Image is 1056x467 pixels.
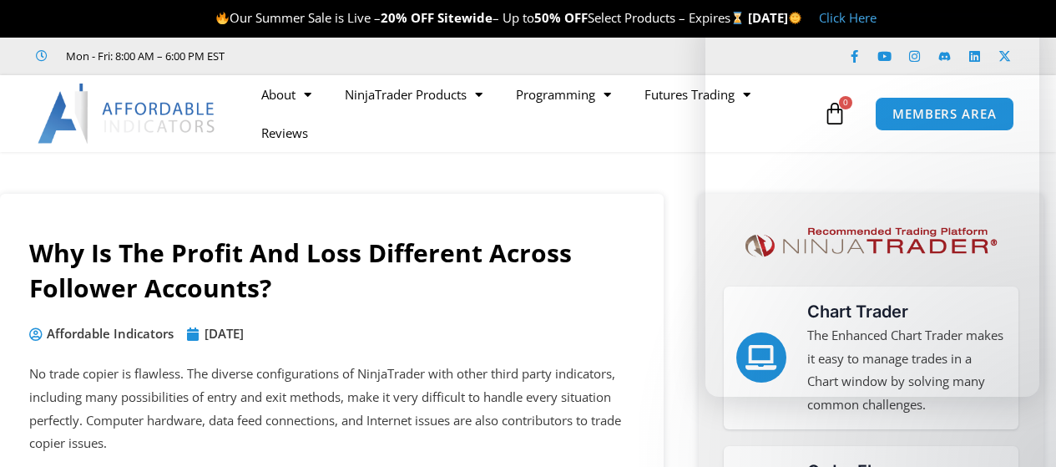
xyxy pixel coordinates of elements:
[819,9,877,26] a: Click Here
[748,9,802,26] strong: [DATE]
[43,322,174,346] span: Affordable Indicators
[789,12,801,24] img: 🌞
[705,17,1039,397] iframe: Intercom live chat
[381,9,434,26] strong: 20% OFF
[38,84,217,144] img: LogoAI | Affordable Indicators – NinjaTrader
[437,9,493,26] strong: Sitewide
[248,48,498,64] iframe: Customer reviews powered by Trustpilot
[245,75,328,114] a: About
[534,9,588,26] strong: 50% OFF
[215,9,748,26] span: Our Summer Sale is Live – – Up to Select Products – Expires
[245,75,819,152] nav: Menu
[245,114,325,152] a: Reviews
[216,12,229,24] img: 🔥
[62,46,225,66] span: Mon - Fri: 8:00 AM – 6:00 PM EST
[628,75,767,114] a: Futures Trading
[999,410,1039,450] iframe: Intercom live chat
[499,75,628,114] a: Programming
[328,75,499,114] a: NinjaTrader Products
[29,363,634,455] p: No trade copier is flawless. The diverse configurations of NinjaTrader with other third party ind...
[205,325,244,342] time: [DATE]
[29,236,634,306] h1: Why Is The Profit And Loss Different Across Follower Accounts?
[731,12,744,24] img: ⌛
